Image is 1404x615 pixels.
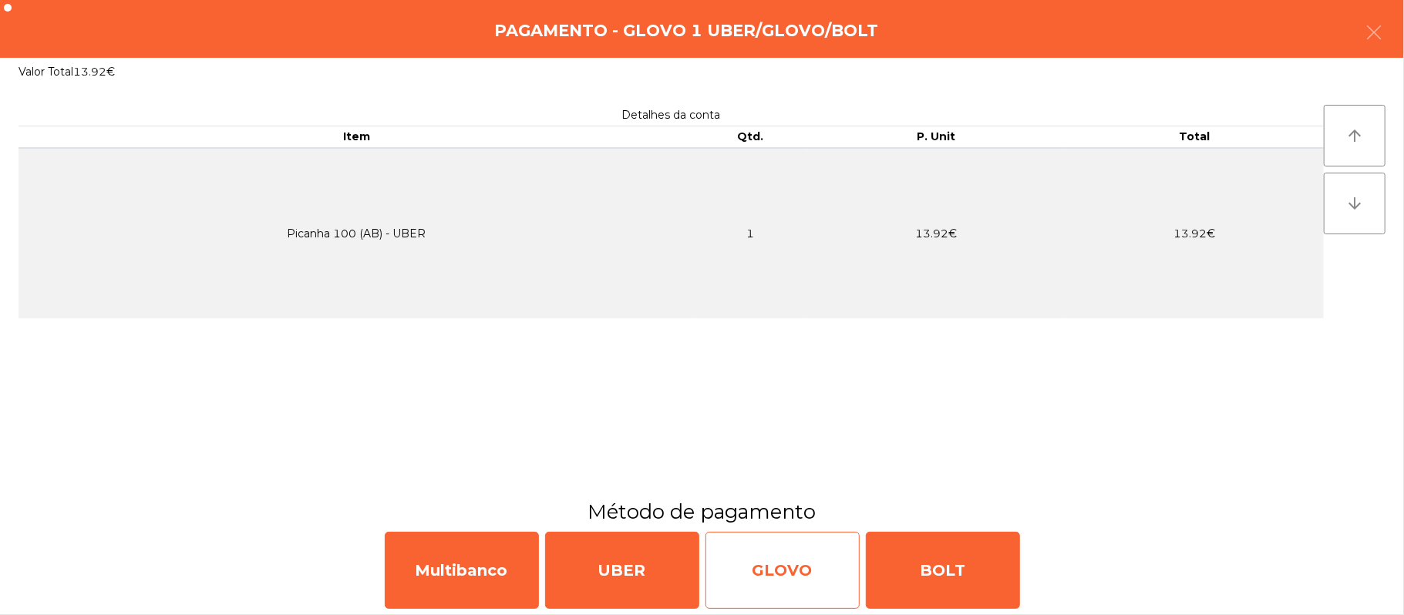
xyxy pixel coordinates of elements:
i: arrow_downward [1345,194,1364,213]
td: 13.92€ [1066,148,1324,318]
button: arrow_downward [1324,173,1385,234]
button: arrow_upward [1324,105,1385,166]
div: GLOVO [705,532,860,609]
th: P. Unit [807,126,1066,148]
td: 1 [695,148,807,318]
td: 13.92€ [807,148,1066,318]
td: Picanha 100 (AB) - UBER [19,148,695,318]
span: 13.92€ [73,65,115,79]
h3: Método de pagamento [12,498,1392,526]
span: Detalhes da conta [622,108,721,122]
div: Multibanco [385,532,539,609]
span: Valor Total [19,65,73,79]
th: Qtd. [695,126,807,148]
div: UBER [545,532,699,609]
th: Item [19,126,695,148]
th: Total [1066,126,1324,148]
h4: Pagamento - GLOVO 1 UBER/GLOVO/BOLT [495,19,879,42]
div: BOLT [866,532,1020,609]
i: arrow_upward [1345,126,1364,145]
